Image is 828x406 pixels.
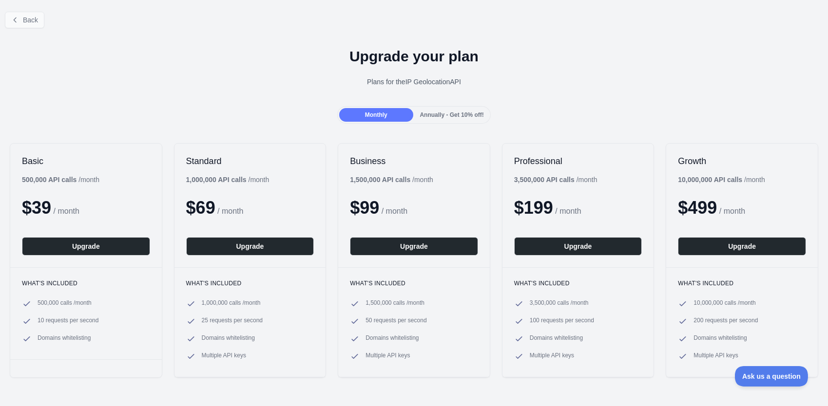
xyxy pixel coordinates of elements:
[514,175,597,185] div: / month
[186,155,314,167] h2: Standard
[514,155,642,167] h2: Professional
[350,176,410,184] b: 1,500,000 API calls
[350,175,433,185] div: / month
[678,176,742,184] b: 10,000,000 API calls
[678,155,806,167] h2: Growth
[350,155,478,167] h2: Business
[514,198,553,218] span: $ 199
[678,175,765,185] div: / month
[735,366,809,387] iframe: Toggle Customer Support
[678,198,717,218] span: $ 499
[350,198,379,218] span: $ 99
[514,176,575,184] b: 3,500,000 API calls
